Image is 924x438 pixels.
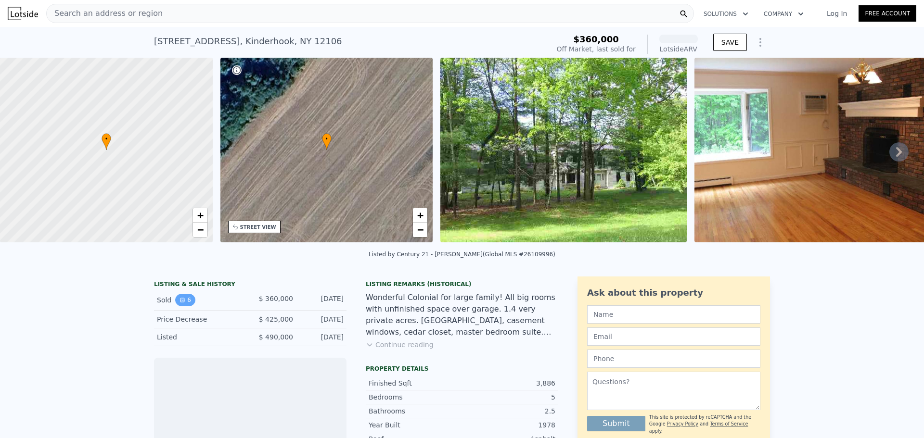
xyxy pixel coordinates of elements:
[154,280,346,290] div: LISTING & SALE HISTORY
[8,7,38,20] img: Lotside
[859,5,916,22] a: Free Account
[659,44,698,54] div: Lotside ARV
[369,392,462,402] div: Bedrooms
[102,133,111,150] div: •
[369,406,462,416] div: Bathrooms
[322,133,332,150] div: •
[175,294,195,306] button: View historical data
[413,208,427,223] a: Zoom in
[413,223,427,237] a: Zoom out
[573,34,619,44] span: $360,000
[157,294,243,306] div: Sold
[197,209,203,221] span: +
[440,58,687,242] img: Sale: 140995016 Parcel: 118103069
[557,44,636,54] div: Off Market, last sold for
[197,224,203,236] span: −
[369,420,462,430] div: Year Built
[369,378,462,388] div: Finished Sqft
[366,292,558,338] div: Wonderful Colonial for large family! All big rooms with unfinished space over garage. 1.4 very pr...
[667,421,698,426] a: Privacy Policy
[587,416,645,431] button: Submit
[417,224,423,236] span: −
[301,294,344,306] div: [DATE]
[322,135,332,143] span: •
[587,305,760,324] input: Name
[649,414,760,435] div: This site is protected by reCAPTCHA and the Google and apply.
[710,421,748,426] a: Terms of Service
[259,295,293,302] span: $ 360,000
[751,33,770,52] button: Show Options
[756,5,811,23] button: Company
[462,392,555,402] div: 5
[462,378,555,388] div: 3,886
[301,314,344,324] div: [DATE]
[301,332,344,342] div: [DATE]
[713,34,747,51] button: SAVE
[157,332,243,342] div: Listed
[815,9,859,18] a: Log In
[240,224,276,231] div: STREET VIEW
[462,406,555,416] div: 2.5
[696,5,756,23] button: Solutions
[587,327,760,346] input: Email
[259,315,293,323] span: $ 425,000
[366,280,558,288] div: Listing Remarks (Historical)
[366,365,558,373] div: Property details
[154,35,342,48] div: [STREET_ADDRESS] , Kinderhook , NY 12106
[47,8,163,19] span: Search an address or region
[102,135,111,143] span: •
[369,251,555,258] div: Listed by Century 21 - [PERSON_NAME] (Global MLS #26109996)
[259,333,293,341] span: $ 490,000
[193,223,207,237] a: Zoom out
[462,420,555,430] div: 1978
[157,314,243,324] div: Price Decrease
[193,208,207,223] a: Zoom in
[587,286,760,300] div: Ask about this property
[587,350,760,368] input: Phone
[366,340,434,350] button: Continue reading
[417,209,423,221] span: +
